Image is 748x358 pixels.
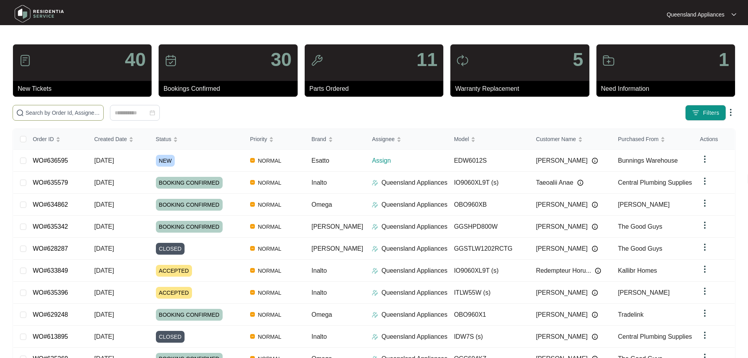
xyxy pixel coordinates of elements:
[309,84,443,94] p: Parts Ordered
[530,129,612,150] th: Customer Name
[700,308,710,318] img: dropdown arrow
[592,290,598,296] img: Info icon
[381,288,447,297] p: Queensland Appliances
[255,222,285,231] span: NORMAL
[536,178,573,187] span: Taeoalii Anae
[536,156,588,165] span: [PERSON_NAME]
[536,244,588,253] span: [PERSON_NAME]
[250,202,255,207] img: Vercel Logo
[381,178,447,187] p: Queensland Appliances
[311,333,327,340] span: Inalto
[156,265,192,277] span: ACCEPTED
[618,267,657,274] span: Kallibr Homes
[381,222,447,231] p: Queensland Appliances
[618,223,662,230] span: The Good Guys
[94,245,114,252] span: [DATE]
[18,84,152,94] p: New Tickets
[156,243,185,255] span: CLOSED
[94,157,114,164] span: [DATE]
[618,157,678,164] span: Bunnings Warehouse
[381,200,447,209] p: Queensland Appliances
[667,11,724,18] p: Queensland Appliances
[726,108,735,117] img: dropdown arrow
[94,201,114,208] span: [DATE]
[685,105,726,121] button: filter iconFilters
[612,129,694,150] th: Purchased From
[88,129,150,150] th: Created Date
[372,268,378,274] img: Assigner Icon
[536,222,588,231] span: [PERSON_NAME]
[250,158,255,163] img: Vercel Logo
[448,304,530,326] td: OBO960X1
[592,202,598,208] img: Info icon
[448,238,530,260] td: GGSTLW1202RCTG
[448,150,530,172] td: EDW6012S
[156,199,223,211] span: BOOKING CONFIRMED
[700,242,710,252] img: dropdown arrow
[311,135,326,143] span: Brand
[372,224,378,230] img: Assigner Icon
[311,54,323,67] img: icon
[417,50,437,69] p: 11
[366,129,448,150] th: Assignee
[732,13,736,17] img: dropdown arrow
[150,129,244,150] th: Status
[311,179,327,186] span: Inalto
[311,245,363,252] span: [PERSON_NAME]
[33,179,68,186] a: WO#635579
[601,84,735,94] p: Need Information
[381,332,447,341] p: Queensland Appliances
[156,287,192,299] span: ACCEPTED
[536,135,576,143] span: Customer Name
[536,266,591,275] span: Redempteur Horu...
[244,129,305,150] th: Priority
[700,198,710,208] img: dropdown arrow
[618,289,670,296] span: [PERSON_NAME]
[255,244,285,253] span: NORMAL
[311,201,332,208] span: Omega
[255,266,285,275] span: NORMAL
[700,176,710,186] img: dropdown arrow
[94,135,127,143] span: Created Date
[372,246,378,252] img: Assigner Icon
[163,84,297,94] p: Bookings Confirmed
[125,50,146,69] p: 40
[700,286,710,296] img: dropdown arrow
[250,268,255,273] img: Vercel Logo
[250,334,255,339] img: Vercel Logo
[250,290,255,295] img: Vercel Logo
[156,221,223,233] span: BOOKING CONFIRMED
[454,135,469,143] span: Model
[618,135,658,143] span: Purchased From
[448,326,530,348] td: IDW7S (s)
[595,268,601,274] img: Info icon
[372,290,378,296] img: Assigner Icon
[456,54,469,67] img: icon
[19,54,31,67] img: icon
[455,84,589,94] p: Warranty Replacement
[250,312,255,317] img: Vercel Logo
[448,172,530,194] td: IO9060XL9T (s)
[536,310,588,319] span: [PERSON_NAME]
[381,310,447,319] p: Queensland Appliances
[700,330,710,340] img: dropdown arrow
[448,260,530,282] td: IO9060XL9T (s)
[311,157,329,164] span: Esatto
[26,108,100,117] input: Search by Order Id, Assignee Name, Customer Name, Brand and Model
[618,245,662,252] span: The Good Guys
[592,246,598,252] img: Info icon
[692,109,700,117] img: filter icon
[381,266,447,275] p: Queensland Appliances
[33,333,68,340] a: WO#613895
[592,334,598,340] img: Info icon
[573,50,583,69] p: 5
[156,155,175,167] span: NEW
[448,216,530,238] td: GGSHPD800W
[700,264,710,274] img: dropdown arrow
[372,334,378,340] img: Assigner Icon
[271,50,291,69] p: 30
[255,310,285,319] span: NORMAL
[16,109,24,117] img: search-icon
[255,178,285,187] span: NORMAL
[700,154,710,164] img: dropdown arrow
